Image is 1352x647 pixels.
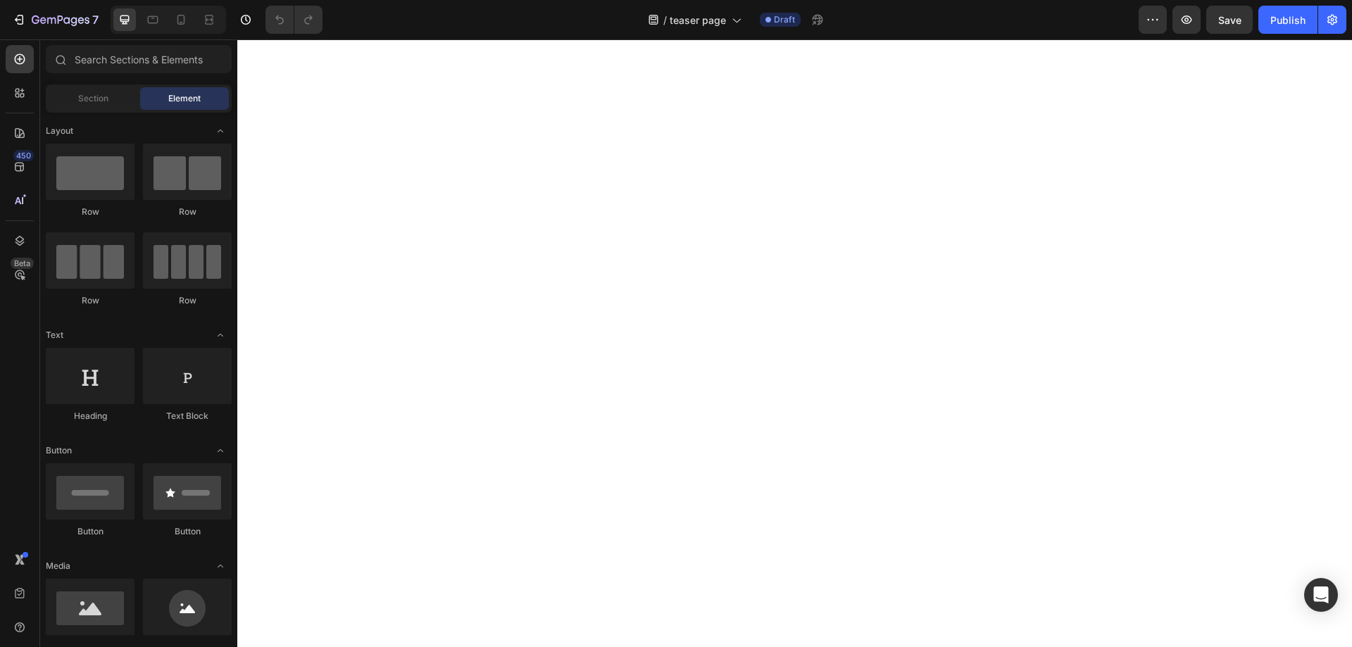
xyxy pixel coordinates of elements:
[46,45,232,73] input: Search Sections & Elements
[11,258,34,269] div: Beta
[670,13,726,27] span: teaser page
[143,410,232,422] div: Text Block
[143,206,232,218] div: Row
[13,150,34,161] div: 450
[78,92,108,105] span: Section
[168,92,201,105] span: Element
[46,329,63,341] span: Text
[209,555,232,577] span: Toggle open
[46,206,134,218] div: Row
[774,13,795,26] span: Draft
[1206,6,1253,34] button: Save
[209,120,232,142] span: Toggle open
[1218,14,1241,26] span: Save
[46,444,72,457] span: Button
[143,294,232,307] div: Row
[92,11,99,28] p: 7
[663,13,667,27] span: /
[209,439,232,462] span: Toggle open
[237,39,1352,647] iframe: Design area
[1304,578,1338,612] div: Open Intercom Messenger
[1270,13,1306,27] div: Publish
[46,125,73,137] span: Layout
[6,6,105,34] button: 7
[143,525,232,538] div: Button
[1258,6,1317,34] button: Publish
[46,525,134,538] div: Button
[265,6,323,34] div: Undo/Redo
[209,324,232,346] span: Toggle open
[46,410,134,422] div: Heading
[46,294,134,307] div: Row
[46,560,70,572] span: Media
